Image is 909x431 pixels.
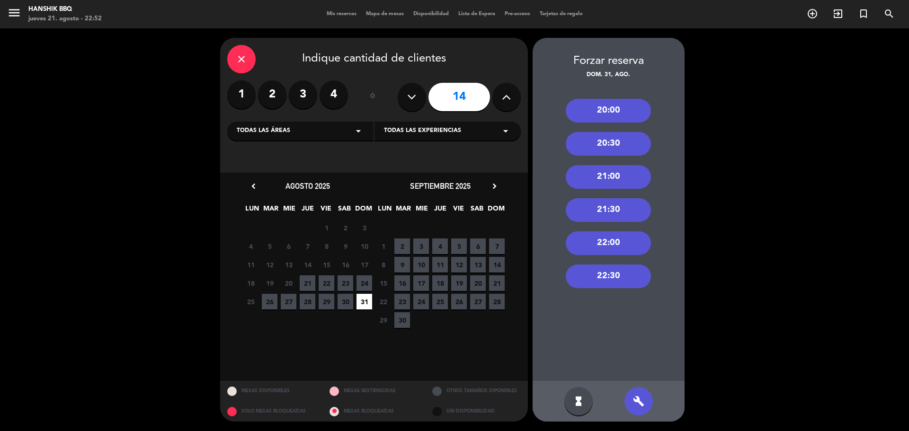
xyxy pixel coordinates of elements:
span: 15 [319,257,334,273]
span: 10 [413,257,429,273]
i: close [236,53,247,65]
span: 11 [243,257,258,273]
span: 17 [356,257,372,273]
i: menu [7,6,21,20]
div: 20:30 [566,132,651,156]
span: 9 [394,257,410,273]
div: 21:30 [566,198,651,222]
span: MAR [395,203,411,219]
span: 9 [338,238,353,254]
span: 27 [470,294,486,309]
span: Mapa de mesas [361,11,409,17]
span: 6 [470,238,486,254]
label: 2 [258,80,286,109]
span: 22 [319,275,334,291]
i: chevron_left [249,181,258,191]
span: 15 [375,275,391,291]
span: 12 [262,257,277,273]
span: 13 [470,257,486,273]
span: 29 [375,312,391,328]
span: 8 [375,257,391,273]
span: DOM [355,203,371,219]
i: arrow_drop_down [353,125,364,137]
div: 22:00 [566,231,651,255]
span: 3 [413,238,429,254]
span: 26 [262,294,277,309]
span: 24 [356,275,372,291]
span: JUE [432,203,448,219]
i: chevron_right [490,181,499,191]
span: Mis reservas [322,11,361,17]
span: 10 [356,238,372,254]
div: dom. 31, ago. [533,70,685,80]
span: 19 [262,275,277,291]
div: MESAS RESTRINGIDAS [322,381,425,401]
span: 20 [470,275,486,291]
label: 1 [227,80,256,109]
span: 2 [338,220,353,236]
span: SAB [469,203,485,219]
span: 6 [281,238,296,254]
span: 14 [489,257,505,273]
span: Todas las experiencias [384,126,461,136]
span: 20 [281,275,296,291]
span: 28 [300,294,315,309]
span: 26 [451,294,467,309]
span: SAB [337,203,352,219]
span: Todas las áreas [237,126,290,136]
i: turned_in_not [858,8,869,19]
span: Pre-acceso [500,11,535,17]
span: 14 [300,257,315,273]
span: 31 [356,294,372,309]
span: 23 [338,275,353,291]
span: 18 [243,275,258,291]
span: 1 [375,238,391,254]
span: MIE [414,203,429,219]
span: MIE [281,203,297,219]
span: DOM [488,203,503,219]
span: 8 [319,238,334,254]
div: SIN DISPONIBILIDAD [425,401,528,422]
span: 22 [375,294,391,309]
span: Tarjetas de regalo [535,11,588,17]
span: 1 [319,220,334,236]
i: search [883,8,895,19]
span: 2 [394,238,410,254]
div: Indique cantidad de clientes [227,45,521,73]
span: 19 [451,275,467,291]
span: 12 [451,257,467,273]
span: 16 [394,275,410,291]
div: SOLO MESAS BLOQUEADAS [220,401,323,422]
span: 25 [243,294,258,309]
i: arrow_drop_down [500,125,511,137]
div: MESAS DISPONIBLES [220,381,323,401]
span: 24 [413,294,429,309]
div: 22:30 [566,264,651,288]
i: hourglass_full [573,396,584,407]
label: 3 [289,80,317,109]
label: 4 [320,80,348,109]
span: 11 [432,257,448,273]
span: 23 [394,294,410,309]
div: jueves 21. agosto - 22:52 [28,14,102,24]
span: 28 [489,294,505,309]
span: 21 [300,275,315,291]
span: 16 [338,257,353,273]
span: VIE [451,203,466,219]
span: 21 [489,275,505,291]
span: 7 [489,238,505,254]
span: 25 [432,294,448,309]
span: 5 [262,238,277,254]
span: 29 [319,294,334,309]
span: 3 [356,220,372,236]
span: 30 [394,312,410,328]
div: Hanshik BBQ [28,5,102,14]
span: LUN [244,203,260,219]
span: 7 [300,238,315,254]
div: Forzar reserva [533,52,685,70]
div: MESAS BLOQUEADAS [322,401,425,422]
span: septiembre 2025 [410,181,471,191]
span: 5 [451,238,467,254]
div: OTROS TAMAÑOS DIPONIBLES [425,381,528,401]
div: ó [357,80,388,114]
